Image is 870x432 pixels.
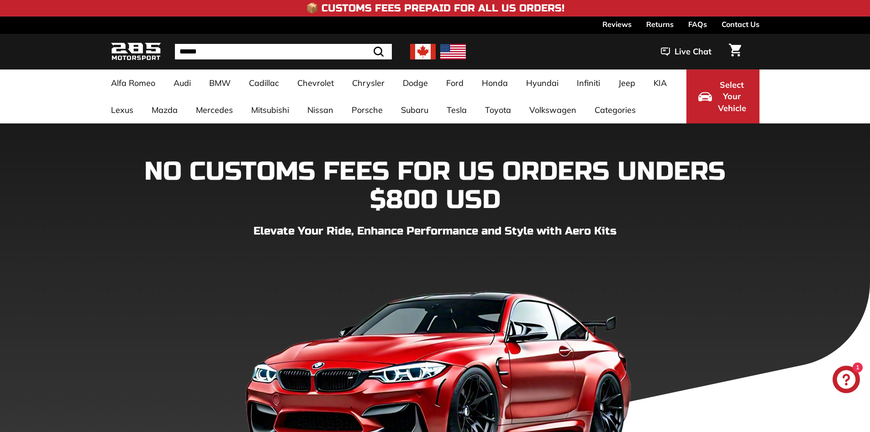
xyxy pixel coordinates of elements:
a: Returns [646,16,674,32]
a: BMW [200,69,240,96]
input: Search [175,44,392,59]
p: Elevate Your Ride, Enhance Performance and Style with Aero Kits [111,223,759,240]
a: FAQs [688,16,707,32]
button: Live Chat [649,40,723,63]
a: Toyota [476,96,520,123]
a: KIA [644,69,676,96]
a: Tesla [438,96,476,123]
a: Porsche [343,96,392,123]
span: Live Chat [675,46,712,58]
a: Volkswagen [520,96,585,123]
a: Subaru [392,96,438,123]
a: Alfa Romeo [102,69,164,96]
a: Contact Us [722,16,759,32]
a: Chevrolet [288,69,343,96]
a: Mitsubishi [242,96,298,123]
span: Select Your Vehicle [717,79,748,114]
a: Audi [164,69,200,96]
a: Categories [585,96,645,123]
a: Reviews [602,16,632,32]
a: Hyundai [517,69,568,96]
a: Dodge [394,69,437,96]
button: Select Your Vehicle [686,69,759,123]
a: Lexus [102,96,142,123]
a: Cadillac [240,69,288,96]
a: Nissan [298,96,343,123]
a: Jeep [609,69,644,96]
a: Cart [723,36,747,67]
a: Honda [473,69,517,96]
h1: NO CUSTOMS FEES FOR US ORDERS UNDERS $800 USD [111,158,759,214]
inbox-online-store-chat: Shopify online store chat [830,366,863,395]
img: Logo_285_Motorsport_areodynamics_components [111,41,161,63]
a: Ford [437,69,473,96]
a: Infiniti [568,69,609,96]
a: Chrysler [343,69,394,96]
h4: 📦 Customs Fees Prepaid for All US Orders! [306,3,564,14]
a: Mercedes [187,96,242,123]
a: Mazda [142,96,187,123]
